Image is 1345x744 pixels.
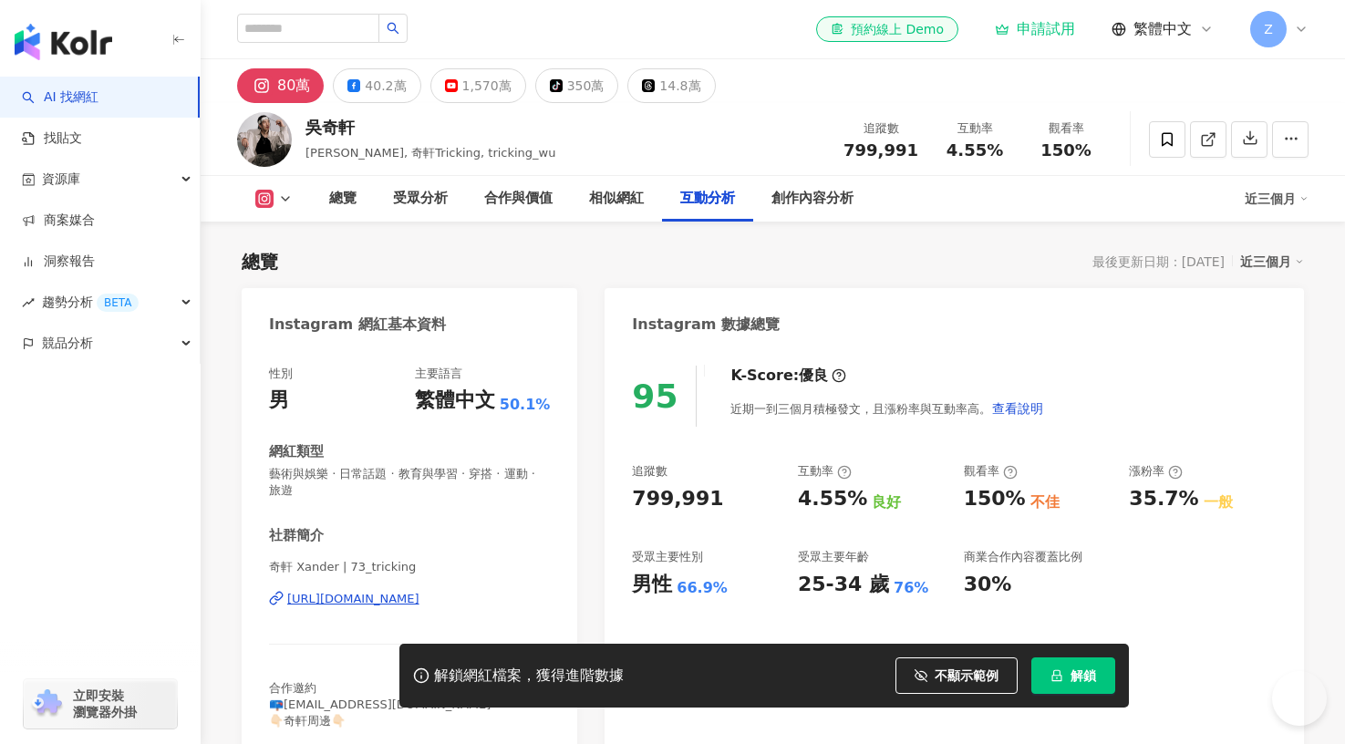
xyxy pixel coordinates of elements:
[895,657,1018,694] button: 不顯示範例
[22,296,35,309] span: rise
[269,526,324,545] div: 社群簡介
[935,668,998,683] span: 不顯示範例
[991,390,1044,427] button: 查看說明
[894,578,928,598] div: 76%
[15,24,112,60] img: logo
[964,571,1012,599] div: 30%
[843,119,918,138] div: 追蹤數
[305,116,556,139] div: 吳奇軒
[1031,119,1101,138] div: 觀看率
[1040,141,1092,160] span: 150%
[22,88,98,107] a: searchAI 找網紅
[947,141,1003,160] span: 4.55%
[1245,184,1309,213] div: 近三個月
[589,188,644,210] div: 相似網紅
[500,395,551,415] span: 50.1%
[277,73,310,98] div: 80萬
[730,366,846,386] div: K-Score :
[1204,492,1233,512] div: 一般
[964,463,1018,480] div: 觀看率
[1092,254,1225,269] div: 最後更新日期：[DATE]
[269,559,550,575] span: 奇軒 Xander | 73_tricking
[730,390,1044,427] div: 近期一到三個月積極發文，且漲粉率與互動率高。
[798,485,867,513] div: 4.55%
[964,549,1082,565] div: 商業合作內容覆蓋比例
[940,119,1009,138] div: 互動率
[269,466,550,499] span: 藝術與娛樂 · 日常話題 · 教育與學習 · 穿搭 · 運動 · 旅遊
[42,323,93,364] span: 競品分析
[1129,463,1183,480] div: 漲粉率
[831,20,944,38] div: 預約線上 Demo
[24,679,177,728] a: chrome extension立即安裝 瀏覽器外掛
[287,591,419,607] div: [URL][DOMAIN_NAME]
[269,315,446,335] div: Instagram 網紅基本資料
[632,315,780,335] div: Instagram 數據總覽
[798,549,869,565] div: 受眾主要年齡
[1030,492,1060,512] div: 不佳
[632,549,703,565] div: 受眾主要性別
[1264,19,1273,39] span: Z
[434,666,624,686] div: 解鎖網紅檔案，獲得進階數據
[269,387,289,415] div: 男
[329,188,357,210] div: 總覽
[567,73,605,98] div: 350萬
[462,73,512,98] div: 1,570萬
[29,689,65,718] img: chrome extension
[677,578,728,598] div: 66.9%
[73,687,137,720] span: 立即安裝 瀏覽器外掛
[632,463,667,480] div: 追蹤數
[365,73,406,98] div: 40.2萬
[1133,19,1192,39] span: 繁體中文
[269,442,324,461] div: 網紅類型
[42,282,139,323] span: 趨勢分析
[97,294,139,312] div: BETA
[798,463,852,480] div: 互動率
[632,377,678,415] div: 95
[430,68,526,103] button: 1,570萬
[1129,485,1198,513] div: 35.7%
[992,401,1043,416] span: 查看說明
[627,68,715,103] button: 14.8萬
[872,492,901,512] div: 良好
[843,140,918,160] span: 799,991
[816,16,958,42] a: 預約線上 Demo
[269,591,550,607] a: [URL][DOMAIN_NAME]
[237,68,324,103] button: 80萬
[995,20,1075,38] a: 申請試用
[42,159,80,200] span: 資源庫
[22,253,95,271] a: 洞察報告
[771,188,854,210] div: 創作內容分析
[269,366,293,382] div: 性別
[799,366,828,386] div: 優良
[305,146,556,160] span: [PERSON_NAME], 奇軒Tricking, tricking_wu
[415,387,495,415] div: 繁體中文
[1071,668,1096,683] span: 解鎖
[242,249,278,274] div: 總覽
[237,112,292,167] img: KOL Avatar
[22,129,82,148] a: 找貼文
[1031,657,1115,694] button: 解鎖
[415,366,462,382] div: 主要語言
[22,212,95,230] a: 商案媒合
[632,485,723,513] div: 799,991
[484,188,553,210] div: 合作與價值
[798,571,889,599] div: 25-34 歲
[680,188,735,210] div: 互動分析
[387,22,399,35] span: search
[1240,250,1304,274] div: 近三個月
[964,485,1026,513] div: 150%
[393,188,448,210] div: 受眾分析
[1050,669,1063,682] span: lock
[659,73,700,98] div: 14.8萬
[535,68,619,103] button: 350萬
[632,571,672,599] div: 男性
[333,68,420,103] button: 40.2萬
